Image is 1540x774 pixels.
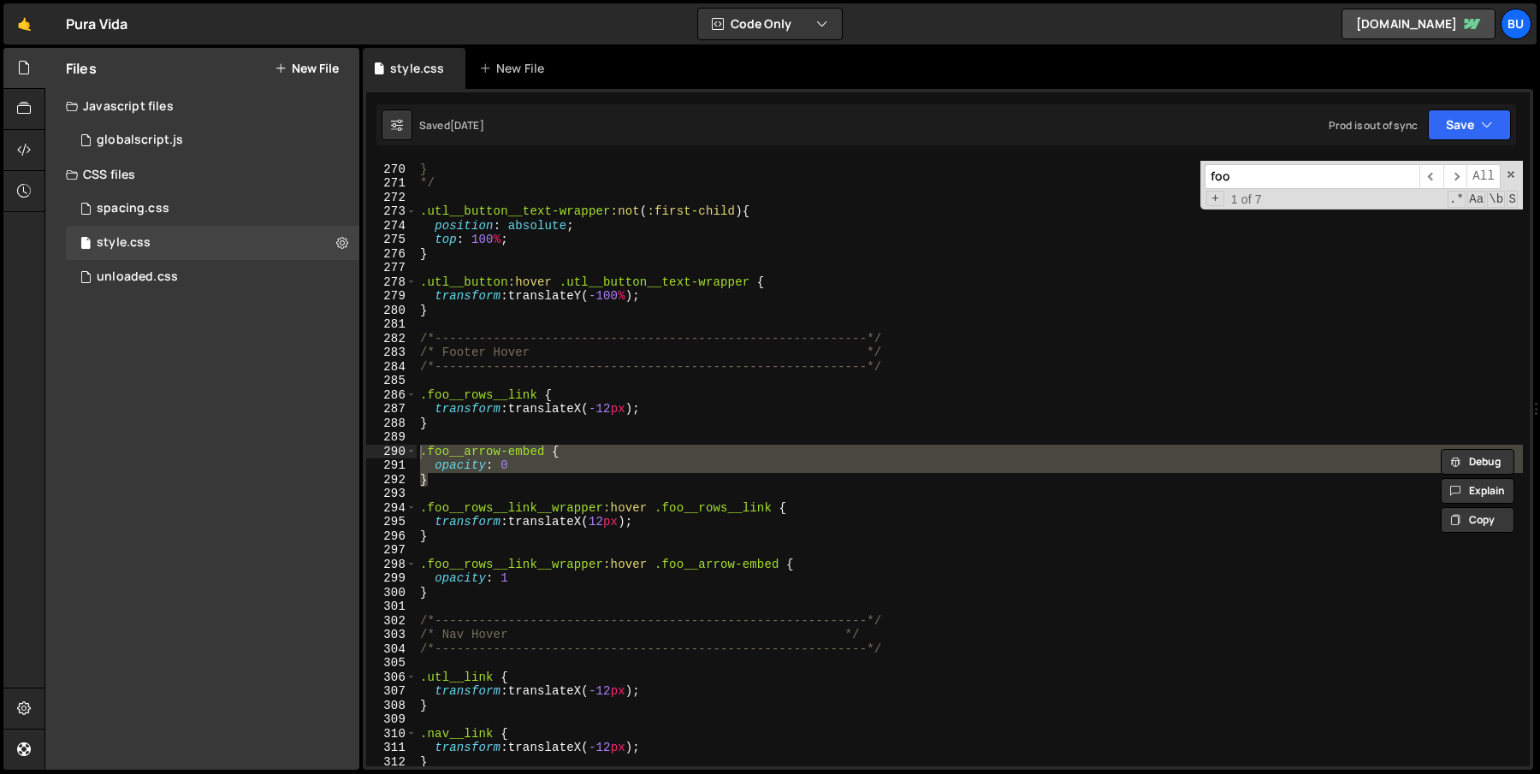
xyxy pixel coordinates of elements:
span: 1 of 7 [1224,192,1269,207]
div: 292 [366,473,417,487]
div: 297 [366,543,417,558]
div: 308 [366,699,417,713]
button: Save [1428,109,1511,140]
div: 300 [366,586,417,600]
span: Search In Selection [1507,191,1518,208]
div: 275 [366,233,417,247]
a: Bu [1501,9,1531,39]
div: 16149/43397.js [66,123,359,157]
div: spacing.css [97,201,169,216]
div: 284 [366,360,417,375]
div: [DATE] [450,118,484,133]
div: 16149/43400.css [66,192,359,226]
div: 294 [366,501,417,516]
div: Prod is out of sync [1329,118,1418,133]
div: 307 [366,684,417,699]
div: 305 [366,656,417,671]
div: unloaded.css [97,269,178,285]
div: 303 [366,628,417,642]
button: Copy [1441,507,1514,533]
div: 306 [366,671,417,685]
div: 273 [366,204,417,219]
div: 278 [366,275,417,290]
div: 287 [366,402,417,417]
div: 272 [366,191,417,205]
span: Alt-Enter [1466,164,1501,189]
div: 299 [366,571,417,586]
div: style.css [390,60,444,77]
span: ​ [1419,164,1443,189]
span: RegExp Search [1448,191,1466,208]
div: 293 [366,487,417,501]
div: 274 [366,219,417,233]
div: Javascript files [45,89,359,123]
button: Code Only [698,9,842,39]
div: 279 [366,289,417,304]
div: 295 [366,515,417,529]
div: 280 [366,304,417,318]
div: 285 [366,374,417,388]
div: CSS files [45,157,359,192]
div: 301 [366,600,417,614]
div: 283 [366,346,417,360]
button: New File [275,62,339,75]
a: [DOMAIN_NAME] [1342,9,1496,39]
div: 312 [366,755,417,770]
div: 289 [366,430,417,445]
div: 309 [366,712,417,727]
div: Saved [419,118,484,133]
div: globalscript.js [97,133,183,148]
div: 296 [366,529,417,544]
span: Whole Word Search [1487,191,1505,208]
div: 304 [366,642,417,657]
div: 310 [366,727,417,742]
span: CaseSensitive Search [1467,191,1485,208]
div: 288 [366,417,417,431]
div: 271 [366,176,417,191]
span: ​ [1443,164,1467,189]
div: 291 [366,458,417,473]
span: Toggle Replace mode [1206,191,1224,207]
button: Explain [1441,478,1514,504]
div: 298 [366,558,417,572]
div: 277 [366,261,417,275]
div: 16149/43398.css [66,226,359,260]
div: style.css [97,235,151,251]
div: Pura Vida [66,14,127,34]
div: 290 [366,445,417,459]
div: 286 [366,388,417,403]
div: 282 [366,332,417,346]
a: 🤙 [3,3,45,44]
button: Debug [1441,449,1514,475]
div: 276 [366,247,417,262]
h2: Files [66,59,97,78]
div: 311 [366,741,417,755]
div: 270 [366,162,417,177]
div: 16149/43399.css [66,260,359,294]
input: Search for [1205,164,1419,189]
div: 302 [366,614,417,629]
div: New File [479,60,551,77]
div: 281 [366,317,417,332]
